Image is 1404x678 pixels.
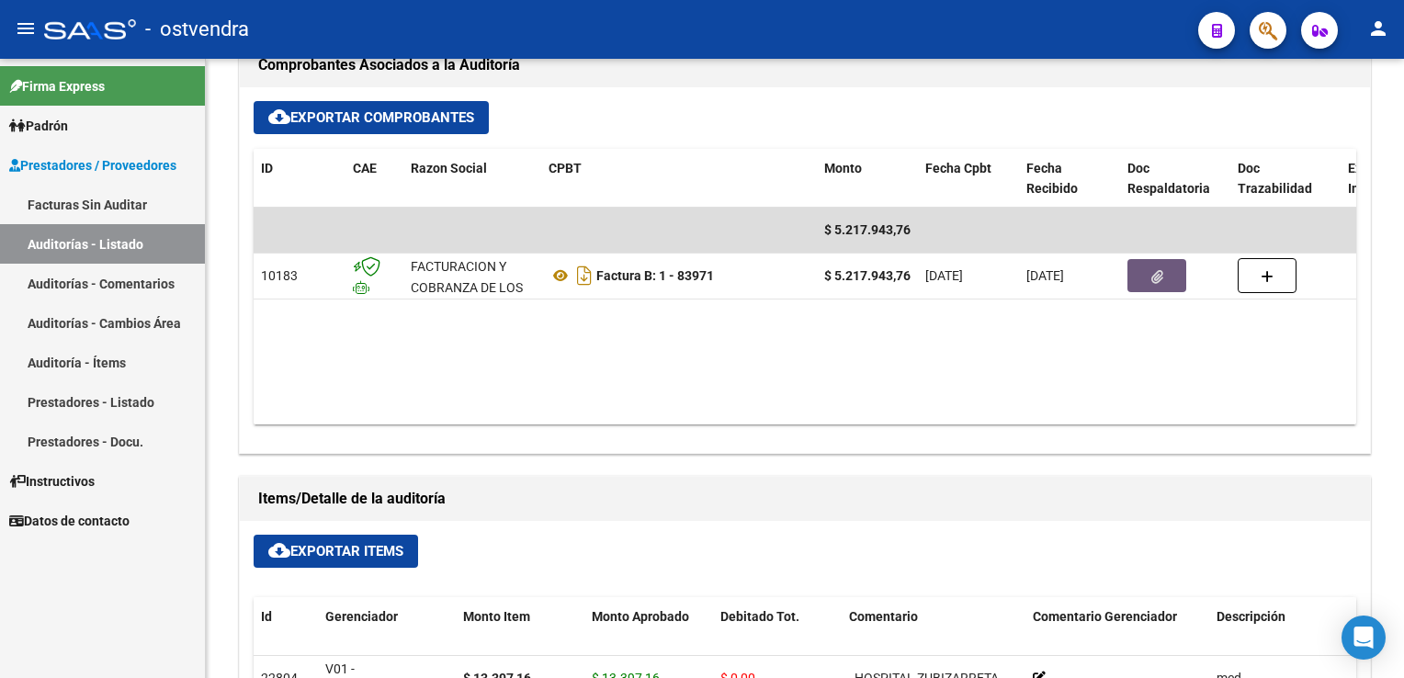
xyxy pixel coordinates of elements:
span: Razon Social [411,161,487,175]
datatable-header-cell: Doc Trazabilidad [1230,149,1341,209]
span: Comentario Gerenciador [1033,609,1177,624]
datatable-header-cell: Fecha Recibido [1019,149,1120,209]
span: Doc Trazabilidad [1238,161,1312,197]
span: Exportar Comprobantes [268,109,474,126]
datatable-header-cell: Descripción [1209,597,1393,678]
span: Debitado Tot. [720,609,799,624]
button: Exportar Items [254,535,418,568]
span: Firma Express [9,76,105,96]
datatable-header-cell: Id [254,597,318,678]
span: [DATE] [1026,268,1064,283]
datatable-header-cell: Comentario [842,597,1025,678]
button: Exportar Comprobantes [254,101,489,134]
div: FACTURACION Y COBRANZA DE LOS EFECTORES PUBLICOS S.E. [411,256,534,340]
span: Fecha Cpbt [925,161,991,175]
span: Prestadores / Proveedores [9,155,176,175]
span: Datos de contacto [9,511,130,531]
mat-icon: cloud_download [268,539,290,561]
datatable-header-cell: Monto Aprobado [584,597,713,678]
span: $ 5.217.943,76 [824,222,911,237]
span: Exportar Items [268,543,403,559]
span: Monto Item [463,609,530,624]
span: 10183 [261,268,298,283]
datatable-header-cell: Debitado Tot. [713,597,842,678]
div: Open Intercom Messenger [1342,616,1386,660]
span: Padrón [9,116,68,136]
span: Doc Respaldatoria [1127,161,1210,197]
span: Fecha Recibido [1026,161,1078,197]
h1: Comprobantes Asociados a la Auditoría [258,51,1352,80]
span: [DATE] [925,268,963,283]
datatable-header-cell: Monto Item [456,597,584,678]
datatable-header-cell: Comentario Gerenciador [1025,597,1209,678]
datatable-header-cell: CPBT [541,149,817,209]
h1: Items/Detalle de la auditoría [258,484,1352,514]
span: CAE [353,161,377,175]
span: Instructivos [9,471,95,492]
span: Expte. Interno [1348,161,1390,197]
datatable-header-cell: CAE [345,149,403,209]
datatable-header-cell: Gerenciador [318,597,456,678]
mat-icon: person [1367,17,1389,40]
span: ID [261,161,273,175]
datatable-header-cell: Razon Social [403,149,541,209]
span: Comentario [849,609,918,624]
span: Monto [824,161,862,175]
datatable-header-cell: Monto [817,149,918,209]
mat-icon: menu [15,17,37,40]
datatable-header-cell: Fecha Cpbt [918,149,1019,209]
mat-icon: cloud_download [268,106,290,128]
datatable-header-cell: Doc Respaldatoria [1120,149,1230,209]
span: CPBT [549,161,582,175]
span: Monto Aprobado [592,609,689,624]
span: Id [261,609,272,624]
strong: $ 5.217.943,76 [824,268,911,283]
strong: Factura B: 1 - 83971 [596,268,714,283]
span: Descripción [1217,609,1285,624]
span: Gerenciador [325,609,398,624]
span: - ostvendra [145,9,249,50]
i: Descargar documento [572,261,596,290]
datatable-header-cell: ID [254,149,345,209]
